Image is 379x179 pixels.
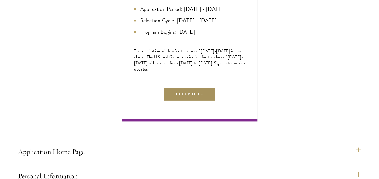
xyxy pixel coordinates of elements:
button: Get Updates [163,87,216,101]
button: Application Home Page [18,144,361,159]
span: The application window for the class of [DATE]-[DATE] is now closed. The U.S. and Global applicat... [134,48,245,72]
li: Application Period: [DATE] - [DATE] [134,5,245,13]
li: Program Begins: [DATE] [134,28,245,36]
li: Selection Cycle: [DATE] - [DATE] [134,16,245,25]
